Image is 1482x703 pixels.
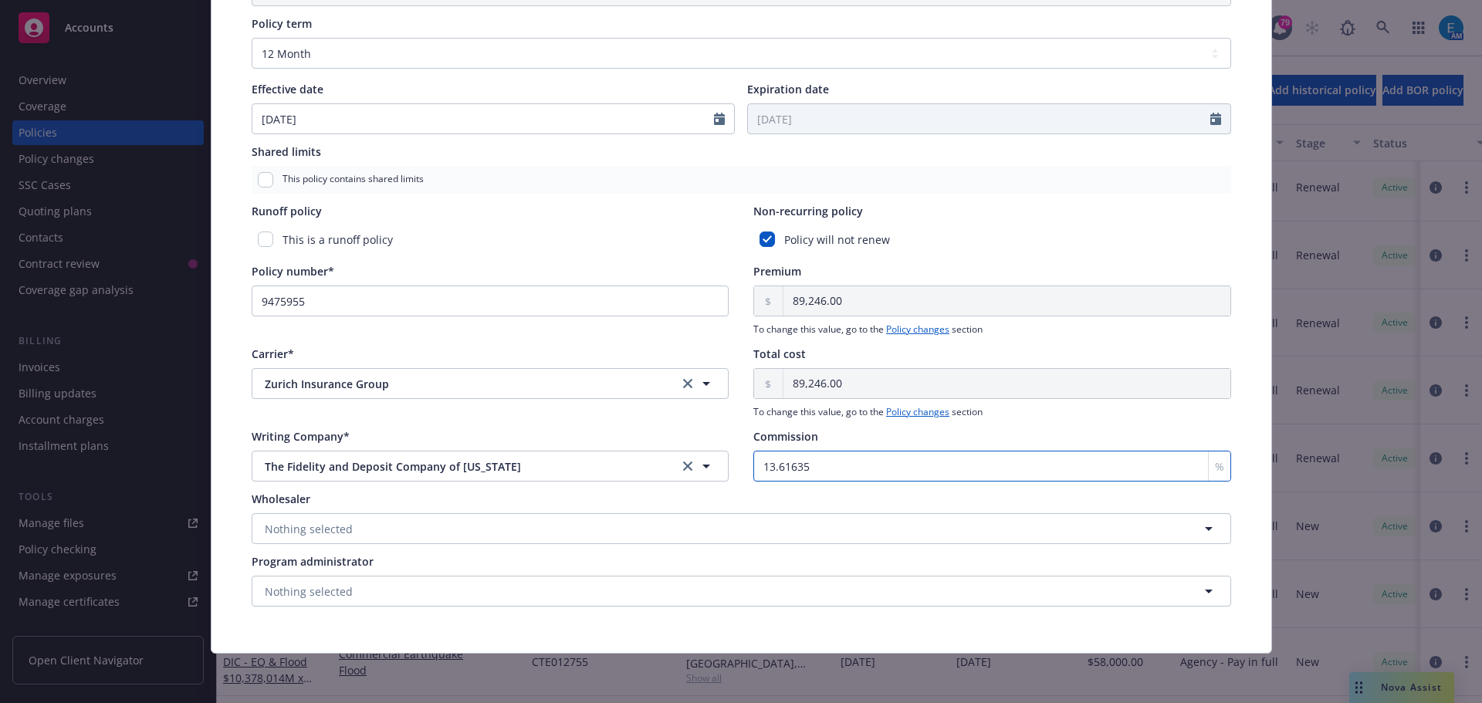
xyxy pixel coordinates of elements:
div: Policy will not renew [753,225,1231,254]
svg: Calendar [1210,113,1221,125]
button: Nothing selected [252,513,1231,544]
div: This is a runoff policy [252,225,729,254]
a: Policy changes [886,323,949,336]
span: Nothing selected [265,521,353,537]
a: Policy changes [886,405,949,418]
span: Commission [753,429,818,444]
span: To change this value, go to the section [753,323,1231,336]
svg: Calendar [714,113,725,125]
span: Nothing selected [265,583,353,600]
span: Wholesaler [252,492,310,506]
button: The Fidelity and Deposit Company of [US_STATE]clear selection [252,451,729,482]
span: Effective date [252,82,323,96]
span: Runoff policy [252,204,322,218]
input: 0.00 [783,286,1230,316]
span: Writing Company* [252,429,350,444]
input: MM/DD/YYYY [252,104,715,134]
a: clear selection [678,374,697,393]
input: 0.00 [783,369,1230,398]
span: Shared limits [252,144,321,159]
span: Carrier* [252,346,294,361]
span: The Fidelity and Deposit Company of [US_STATE] [265,458,654,475]
button: Nothing selected [252,576,1231,607]
span: Policy number* [252,264,334,279]
input: MM/DD/YYYY [748,104,1210,134]
span: Expiration date [747,82,829,96]
span: Zurich Insurance Group [265,376,654,392]
a: clear selection [678,457,697,475]
button: Zurich Insurance Groupclear selection [252,368,729,399]
span: % [1215,458,1224,475]
span: Total cost [753,346,806,361]
span: Policy term [252,16,312,31]
span: Premium [753,264,801,279]
span: Non-recurring policy [753,204,863,218]
div: This policy contains shared limits [252,166,1231,194]
span: Program administrator [252,554,374,569]
span: To change this value, go to the section [753,405,1231,419]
